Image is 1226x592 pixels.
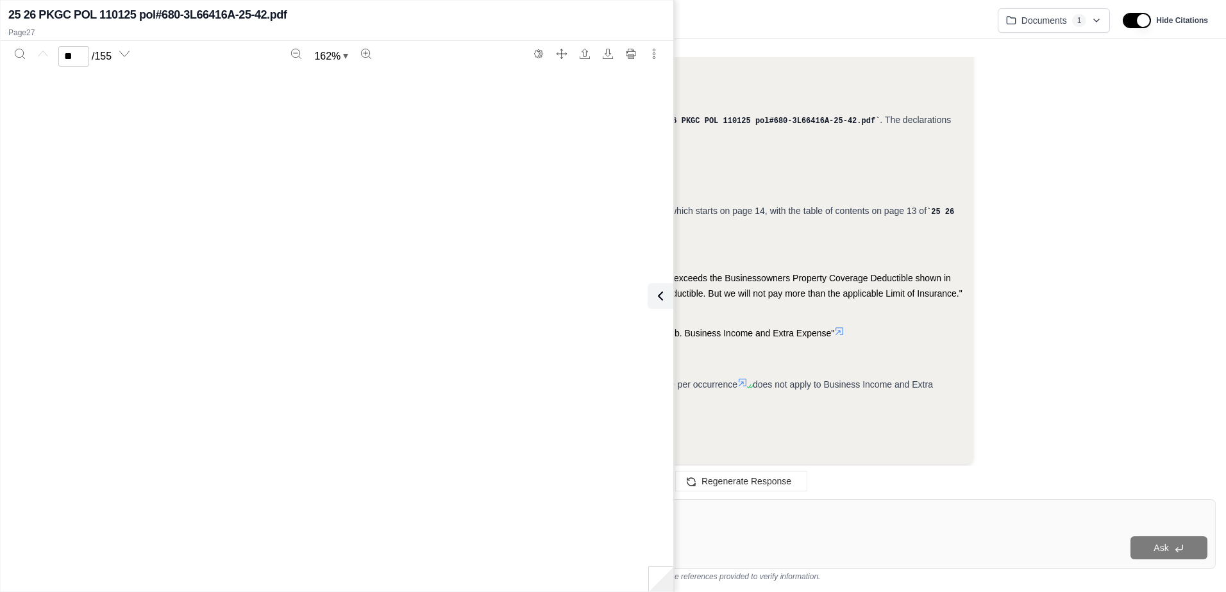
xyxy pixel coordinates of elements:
[1154,543,1168,553] span: Ask
[644,44,664,64] button: More actions
[114,44,135,64] button: Next page
[10,44,30,64] button: Search
[287,379,933,405] span: does not apply to Business Income and Extra Expense coverage
[8,6,287,24] h2: 25 26 PKGC POL 110125 pol#680-3L66416A-25-42.pdf
[649,117,880,126] code: 25 26 PKGC POL 110125 pol#680-3L66416A-25-42.pdf
[286,44,306,64] button: Zoom out
[92,49,112,64] span: / 155
[1021,14,1067,27] span: Documents
[1156,15,1208,26] span: Hide Citations
[309,46,353,67] button: Zoom document
[314,49,340,64] span: 162 %
[267,569,1216,582] div: *Use references provided to verify information.
[675,471,807,491] button: Regenerate Response
[8,28,666,38] p: Page 27
[58,46,89,67] input: Enter a page number
[701,476,791,486] span: Regenerate Response
[598,44,618,64] button: Download
[621,44,641,64] button: Print
[1072,14,1087,27] span: 1
[998,8,1111,33] button: Documents1
[575,44,595,64] button: Open file
[356,44,376,64] button: Zoom in
[33,44,53,64] button: Previous page
[528,44,549,64] button: Switch to the dark theme
[551,44,572,64] button: Full screen
[1130,536,1207,559] button: Ask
